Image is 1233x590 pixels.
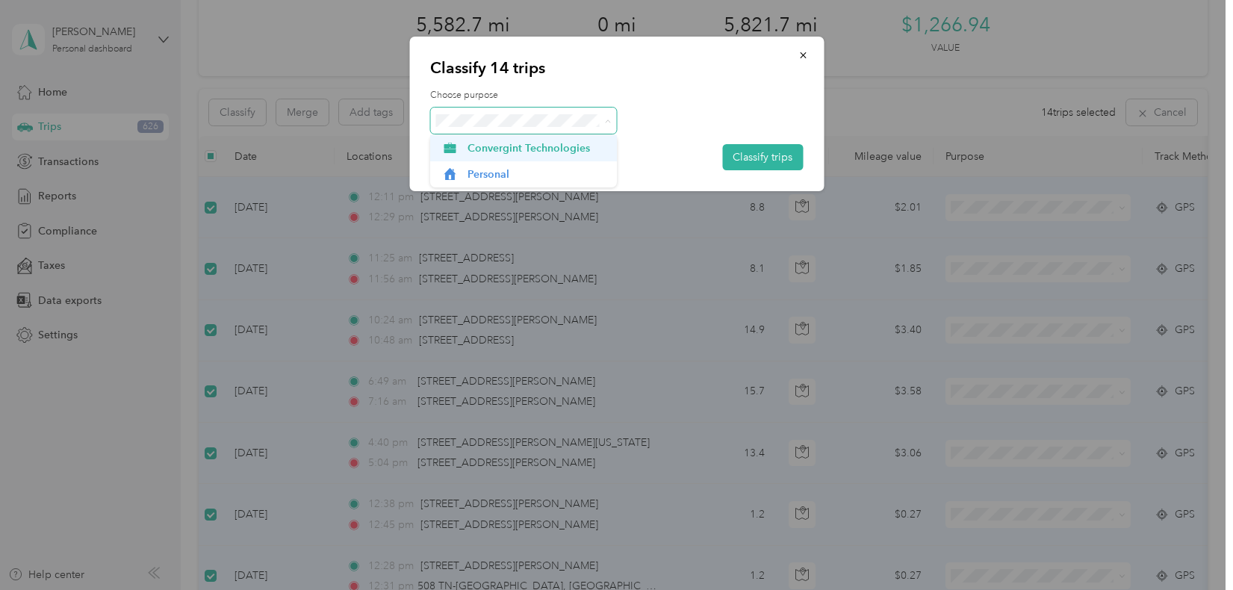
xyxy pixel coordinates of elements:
iframe: Everlance-gr Chat Button Frame [1149,506,1233,590]
span: Convergint Technologies [468,140,606,156]
p: Classify 14 trips [430,58,803,78]
button: Classify trips [722,144,803,170]
label: Choose purpose [430,89,803,102]
span: Personal [468,167,606,182]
